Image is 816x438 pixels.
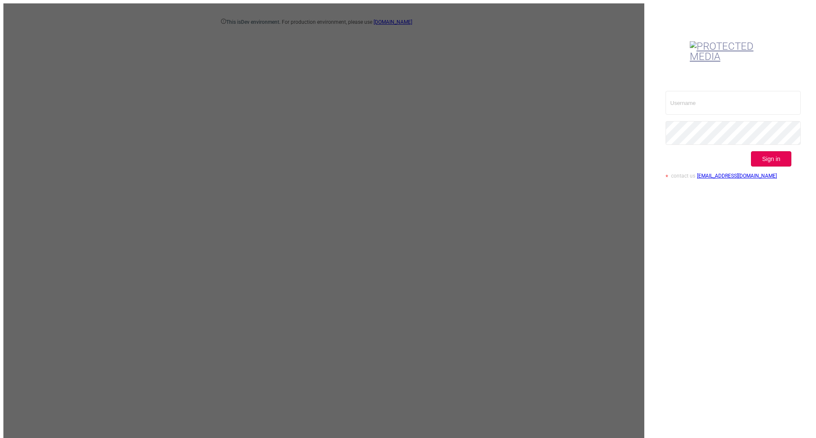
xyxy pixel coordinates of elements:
[751,151,791,167] button: Sign in
[697,173,777,179] a: [EMAIL_ADDRESS][DOMAIN_NAME]
[666,91,801,115] input: Username
[671,173,695,179] span: contact us
[762,155,780,162] span: Sign in
[690,41,767,62] img: Protected Media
